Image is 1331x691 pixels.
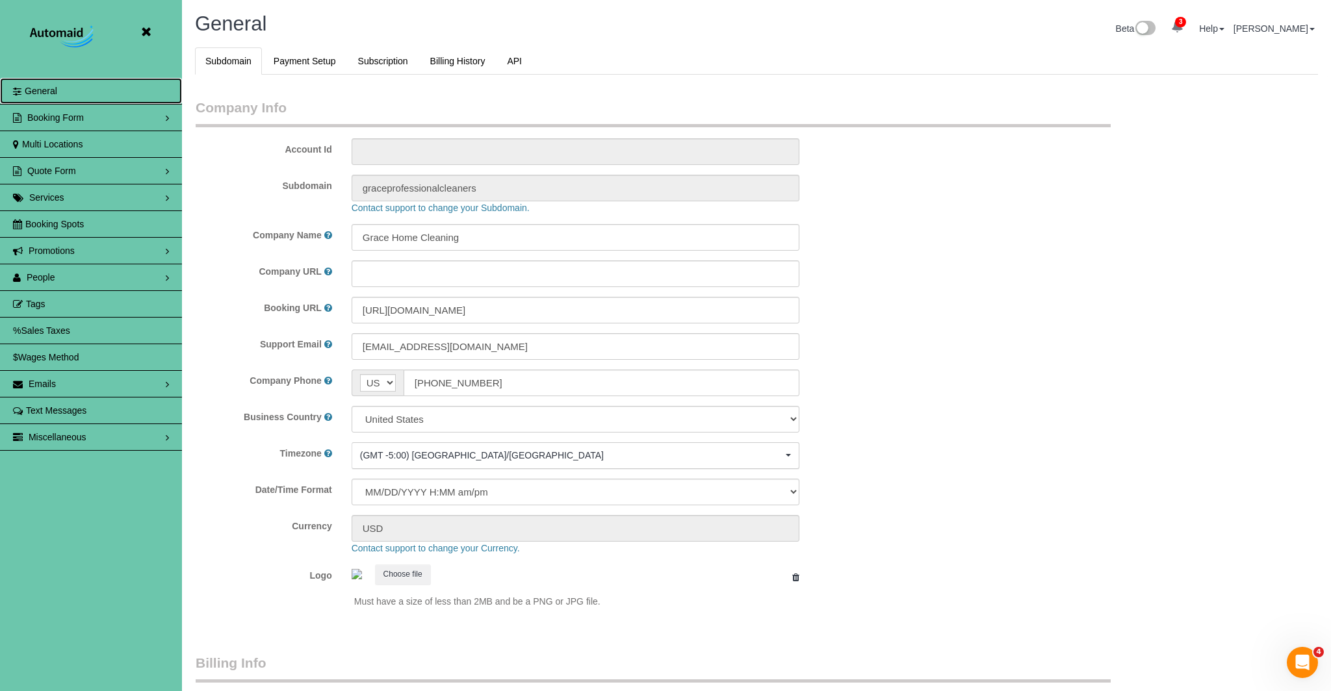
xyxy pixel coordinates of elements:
div: Contact support to change your Subdomain. [342,201,1276,214]
p: Must have a size of less than 2MB and be a PNG or JPG file. [354,595,799,608]
a: [PERSON_NAME] [1234,23,1315,34]
a: Subscription [348,47,419,75]
button: (GMT -5:00) [GEOGRAPHIC_DATA]/[GEOGRAPHIC_DATA] [352,442,799,469]
span: General [25,86,57,96]
label: Company Phone [250,374,321,387]
a: API [497,47,532,75]
span: Services [29,192,64,203]
span: Tags [26,299,45,309]
span: Sales Taxes [21,325,70,336]
label: Logo [186,564,342,582]
img: 527e65277370bc3c29bcc4cff424822faca5be19.png [352,569,362,579]
ol: Choose Timezone [352,442,799,469]
span: Booking Spots [25,219,84,229]
div: Contact support to change your Currency. [342,542,1276,555]
span: Wages Method [18,352,79,362]
span: General [195,12,266,35]
label: Currency [186,515,342,533]
span: 4 [1313,647,1324,657]
img: Automaid Logo [23,23,104,52]
label: Booking URL [264,301,322,314]
span: Text Messages [26,405,86,416]
button: Choose file [375,564,431,584]
span: Emails [29,379,56,389]
span: Multi Locations [22,139,83,149]
span: Promotions [29,245,75,256]
span: People [27,272,55,283]
label: Company Name [253,229,322,242]
a: Help [1199,23,1224,34]
a: Billing History [420,47,496,75]
span: Miscellaneous [29,432,86,442]
label: Support Email [260,338,322,351]
span: Quote Form [27,166,76,176]
label: Timezone [280,447,322,460]
span: 3 [1175,17,1186,27]
legend: Billing Info [196,653,1111,683]
label: Business Country [244,410,322,423]
a: 3 [1165,13,1190,42]
label: Date/Time Format [186,479,342,496]
a: Beta [1116,23,1156,34]
legend: Company Info [196,98,1111,127]
img: New interface [1134,21,1156,38]
label: Account Id [186,138,342,156]
label: Company URL [259,265,321,278]
span: (GMT -5:00) [GEOGRAPHIC_DATA]/[GEOGRAPHIC_DATA] [360,449,782,462]
a: Subdomain [195,47,262,75]
input: Phone [404,370,799,396]
label: Subdomain [186,175,342,192]
iframe: Intercom live chat [1287,647,1318,678]
a: Payment Setup [263,47,346,75]
span: Booking Form [27,112,84,123]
